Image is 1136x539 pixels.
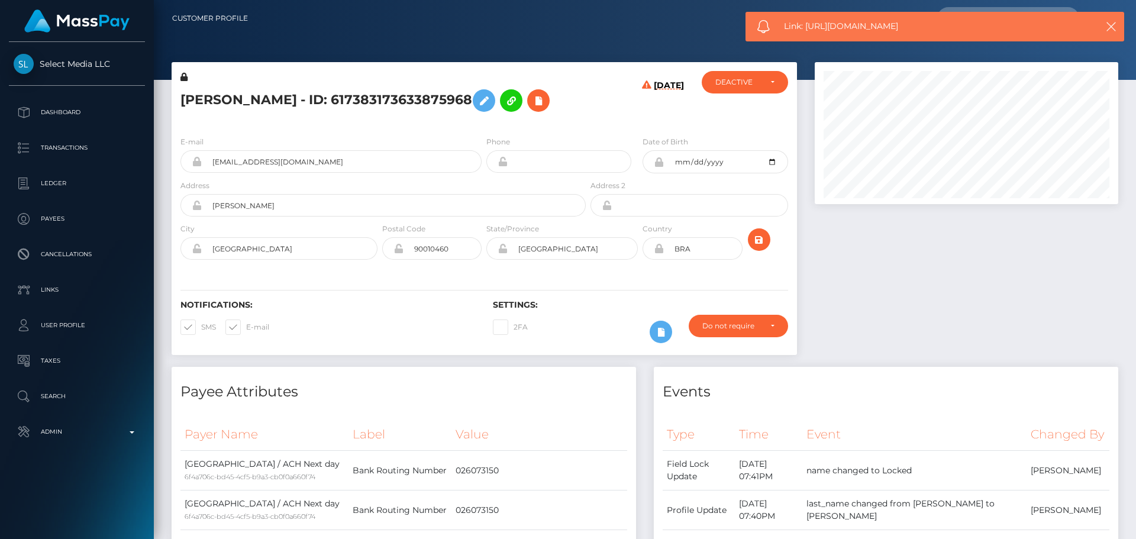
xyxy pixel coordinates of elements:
[14,317,140,334] p: User Profile
[451,418,627,451] th: Value
[14,246,140,263] p: Cancellations
[9,204,145,234] a: Payees
[14,54,34,74] img: Select Media LLC
[9,275,145,305] a: Links
[14,104,140,121] p: Dashboard
[702,71,788,93] button: DEACTIVE
[348,418,451,451] th: Label
[180,382,627,402] h4: Payee Attributes
[348,490,451,530] td: Bank Routing Number
[937,7,1048,30] input: Search...
[451,490,627,530] td: 026073150
[14,281,140,299] p: Links
[663,418,735,451] th: Type
[9,240,145,269] a: Cancellations
[590,180,625,191] label: Address 2
[802,490,1027,530] td: last_name changed from [PERSON_NAME] to [PERSON_NAME]
[14,423,140,441] p: Admin
[9,169,145,198] a: Ledger
[689,315,788,337] button: Do not require
[643,224,672,234] label: Country
[180,300,475,310] h6: Notifications:
[180,451,348,490] td: [GEOGRAPHIC_DATA] / ACH Next day
[9,59,145,69] span: Select Media LLC
[348,451,451,490] td: Bank Routing Number
[802,418,1027,451] th: Event
[663,451,735,490] td: Field Lock Update
[382,224,425,234] label: Postal Code
[735,418,802,451] th: Time
[185,512,315,521] small: 6f4a706c-bd45-4cf5-b9a3-cb0f0a660f74
[14,388,140,405] p: Search
[493,300,788,310] h6: Settings:
[9,311,145,340] a: User Profile
[180,137,204,147] label: E-mail
[663,382,1109,402] h4: Events
[663,490,735,530] td: Profile Update
[9,417,145,447] a: Admin
[14,352,140,370] p: Taxes
[1027,490,1109,530] td: [PERSON_NAME]
[172,6,248,31] a: Customer Profile
[735,490,802,530] td: [DATE] 07:40PM
[9,133,145,163] a: Transactions
[9,346,145,376] a: Taxes
[185,473,315,481] small: 6f4a706c-bd45-4cf5-b9a3-cb0f0a660f74
[14,139,140,157] p: Transactions
[493,319,528,335] label: 2FA
[654,80,684,122] h6: [DATE]
[180,180,209,191] label: Address
[180,418,348,451] th: Payer Name
[486,137,510,147] label: Phone
[9,382,145,411] a: Search
[643,137,688,147] label: Date of Birth
[9,98,145,127] a: Dashboard
[180,83,579,118] h5: [PERSON_NAME] - ID: 617383173633875968
[14,210,140,228] p: Payees
[715,78,761,87] div: DEACTIVE
[1027,418,1109,451] th: Changed By
[14,175,140,192] p: Ledger
[702,321,761,331] div: Do not require
[451,451,627,490] td: 026073150
[784,20,1076,33] span: Link: [URL][DOMAIN_NAME]
[225,319,269,335] label: E-mail
[486,224,539,234] label: State/Province
[735,451,802,490] td: [DATE] 07:41PM
[24,9,130,33] img: MassPay Logo
[180,319,216,335] label: SMS
[802,451,1027,490] td: name changed to Locked
[1027,451,1109,490] td: [PERSON_NAME]
[180,490,348,530] td: [GEOGRAPHIC_DATA] / ACH Next day
[180,224,195,234] label: City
